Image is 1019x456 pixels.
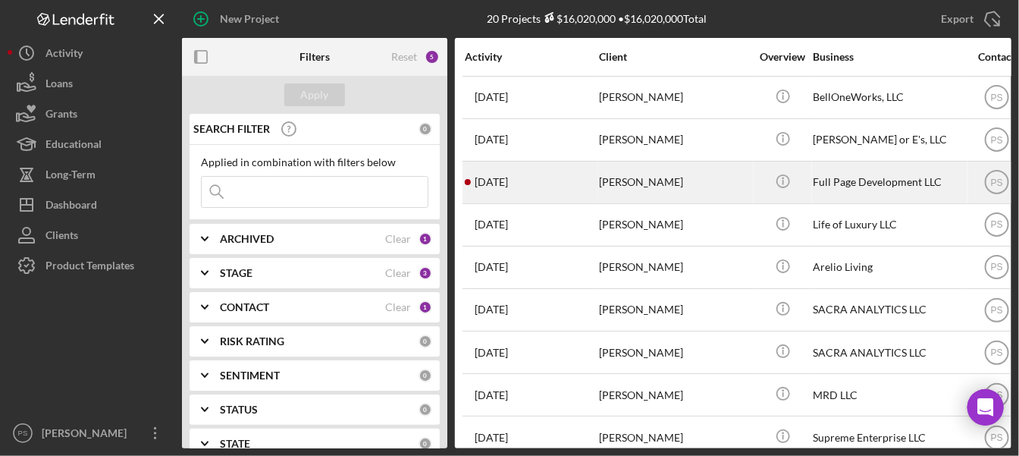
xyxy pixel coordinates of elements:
time: 2025-09-01 03:03 [475,303,508,316]
b: STAGE [220,267,252,279]
div: Applied in combination with filters below [201,156,428,168]
div: Activity [45,38,83,72]
div: MRD LLC [813,375,964,415]
div: 20 Projects • $16,020,000 Total [487,12,707,25]
text: PS [990,178,1002,188]
div: 1 [419,300,432,314]
div: Overview [754,51,811,63]
div: Clear [385,301,411,313]
b: SENTIMENT [220,370,280,382]
time: 2025-08-29 17:05 [475,389,508,401]
div: 0 [419,369,432,382]
div: [PERSON_NAME] [599,162,751,203]
div: [PERSON_NAME] [599,290,751,330]
text: PS [990,135,1002,146]
div: Activity [465,51,597,63]
div: SACRA ANALYTICS LLC [813,332,964,373]
time: 2025-08-27 16:57 [475,432,508,444]
div: Business [813,51,964,63]
div: [PERSON_NAME] [599,332,751,373]
b: ARCHIVED [220,233,274,245]
text: PS [990,263,1002,273]
b: Filters [299,51,330,63]
div: Export [941,4,974,34]
button: Activity [8,38,174,68]
div: Arelio Living [813,247,964,288]
button: Apply [284,83,345,106]
div: Full Page Development LLC [813,162,964,203]
time: 2025-09-05 12:30 [475,91,508,103]
button: Product Templates [8,250,174,281]
div: [PERSON_NAME] [599,77,751,118]
div: Clients [45,220,78,254]
div: [PERSON_NAME] or E's, LLC [813,120,964,160]
time: 2025-09-05 10:02 [475,134,508,146]
text: PS [990,432,1002,443]
b: CONTACT [220,301,269,313]
button: Clients [8,220,174,250]
div: [PERSON_NAME] [599,205,751,245]
button: Long-Term [8,159,174,190]
div: BellOneWorks, LLC [813,77,964,118]
div: [PERSON_NAME] [38,418,136,452]
div: 0 [419,335,432,348]
div: [PERSON_NAME] [599,375,751,415]
b: RISK RATING [220,335,284,348]
text: PS [990,305,1002,316]
button: Educational [8,129,174,159]
b: STATUS [220,404,258,416]
div: Product Templates [45,250,134,285]
div: Clear [385,233,411,245]
div: Reset [391,51,417,63]
div: SACRA ANALYTICS LLC [813,290,964,330]
div: Educational [45,129,102,163]
div: Dashboard [45,190,97,224]
button: Grants [8,99,174,129]
div: 5 [425,49,440,64]
button: PS[PERSON_NAME] [8,418,174,448]
button: Dashboard [8,190,174,220]
button: New Project [182,4,294,34]
div: 1 [419,232,432,246]
text: PS [990,93,1002,103]
div: Grants [45,99,77,133]
time: 2025-09-05 07:52 [475,176,508,188]
div: Loans [45,68,73,102]
b: SEARCH FILTER [193,123,270,135]
text: PS [990,348,1002,358]
text: PS [18,429,28,438]
time: 2025-09-01 03:01 [475,347,508,359]
div: Apply [301,83,329,106]
div: 0 [419,437,432,451]
div: Client [599,51,751,63]
div: Clear [385,267,411,279]
div: 3 [419,266,432,280]
div: [PERSON_NAME] [599,247,751,288]
time: 2025-09-04 01:39 [475,219,508,231]
button: Export [926,4,1011,34]
div: 0 [419,403,432,417]
div: Open Intercom Messenger [967,389,1004,426]
div: 0 [419,122,432,136]
text: PS [990,220,1002,231]
div: Life of Luxury LLC [813,205,964,245]
div: [PERSON_NAME] [599,120,751,160]
time: 2025-09-02 16:16 [475,261,508,273]
b: STATE [220,438,250,450]
button: Loans [8,68,174,99]
div: $16,020,000 [541,12,616,25]
div: Long-Term [45,159,96,193]
div: New Project [220,4,279,34]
